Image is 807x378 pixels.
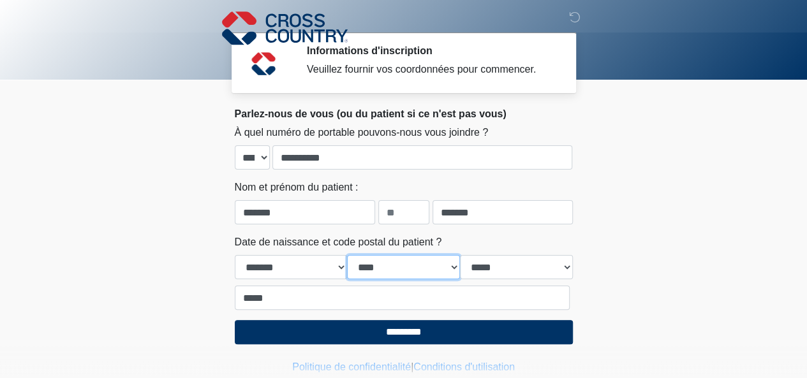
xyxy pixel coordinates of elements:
img: Logo de cross-country [222,10,348,47]
a: Conditions d'utilisation [413,361,515,372]
a: Politique de confidentialité [292,361,411,372]
font: Veuillez fournir vos coordonnées pour commencer. [307,64,536,75]
font: | [411,361,413,372]
font: À quel numéro de portable pouvons-nous vous joindre ? [235,127,489,138]
font: Date de naissance et code postal du patient ? [235,236,442,247]
font: Parlez-nous de vous (ou du patient si ce n'est pas vous) [235,108,507,119]
font: Nom et prénom du patient : [235,182,359,193]
img: Agent Avatar [244,45,283,83]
